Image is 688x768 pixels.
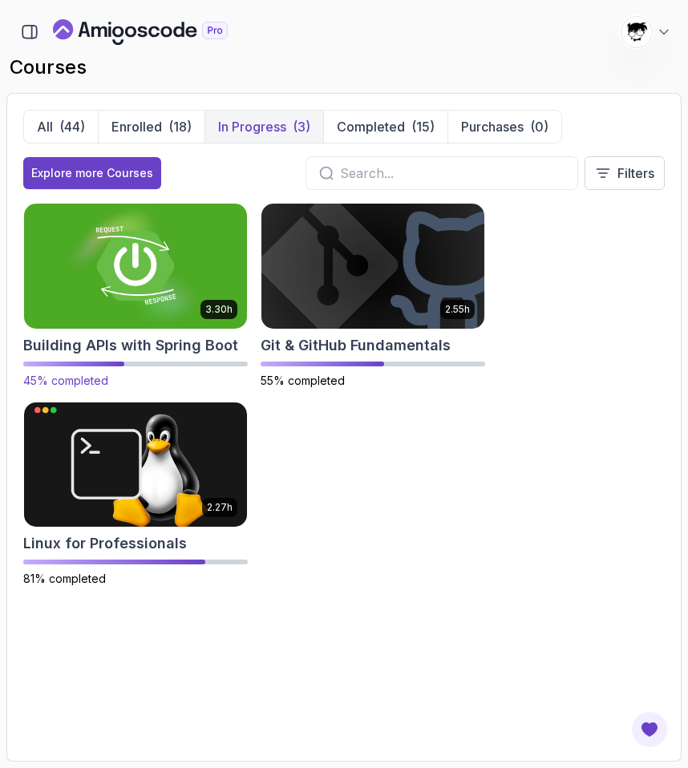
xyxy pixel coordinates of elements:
p: 2.27h [207,501,233,514]
div: (44) [59,117,85,136]
button: Explore more Courses [23,157,161,189]
div: (15) [411,117,435,136]
img: user profile image [621,17,652,47]
span: 55% completed [261,374,345,387]
button: Purchases(0) [447,111,561,143]
p: Purchases [461,117,524,136]
img: Building APIs with Spring Boot card [18,200,253,331]
button: Filters [585,156,665,190]
p: In Progress [218,117,286,136]
img: Linux for Professionals card [24,402,247,527]
button: user profile image [621,16,672,48]
span: 81% completed [23,572,106,585]
p: Enrolled [111,117,162,136]
img: Git & GitHub Fundamentals card [261,204,484,329]
a: Linux for Professionals card2.27hLinux for Professionals81% completed [23,402,248,588]
p: All [37,117,53,136]
input: Search... [340,164,565,183]
h2: Linux for Professionals [23,532,187,555]
p: Completed [337,117,405,136]
div: (18) [168,117,192,136]
span: 45% completed [23,374,108,387]
button: All(44) [24,111,98,143]
div: (0) [530,117,548,136]
a: Git & GitHub Fundamentals card2.55hGit & GitHub Fundamentals55% completed [261,203,485,389]
p: Filters [617,164,654,183]
button: Enrolled(18) [98,111,204,143]
button: Completed(15) [323,111,447,143]
p: 3.30h [205,303,233,316]
h2: Git & GitHub Fundamentals [261,334,451,357]
a: Landing page [53,19,265,45]
h2: Building APIs with Spring Boot [23,334,238,357]
div: Explore more Courses [31,165,153,181]
h2: courses [10,55,678,80]
a: Building APIs with Spring Boot card3.30hBuilding APIs with Spring Boot45% completed [23,203,248,389]
button: In Progress(3) [204,111,323,143]
button: Open Feedback Button [630,710,669,749]
p: 2.55h [445,303,470,316]
div: (3) [293,117,310,136]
